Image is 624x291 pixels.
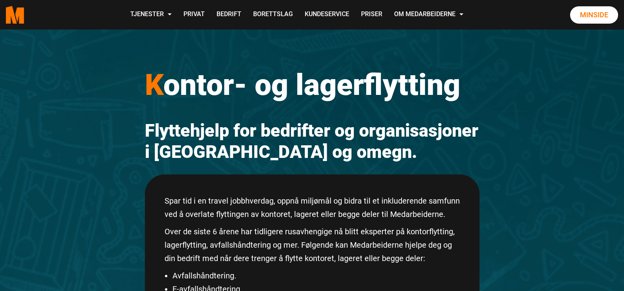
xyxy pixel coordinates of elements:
[172,269,460,282] li: Avfallshåndtering.
[247,1,299,29] a: Borettslag
[145,67,480,102] h1: ontor- og lagerflytting
[178,1,211,29] a: Privat
[145,67,163,102] span: K
[388,1,469,29] a: Om Medarbeiderne
[570,6,618,24] a: Minside
[165,225,460,265] p: Over de siste 6 årene har tidligere rusavhengige nå blitt eksperter på kontorflytting, lagerflytt...
[145,120,480,163] h2: Flyttehjelp for bedrifter og organisasjoner i [GEOGRAPHIC_DATA] og omegn.
[299,1,355,29] a: Kundeservice
[211,1,247,29] a: Bedrift
[165,194,460,221] p: Spar tid i en travel jobbhverdag, oppnå miljømål og bidra til et inkluderende samfunn ved å overl...
[124,1,178,29] a: Tjenester
[355,1,388,29] a: Priser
